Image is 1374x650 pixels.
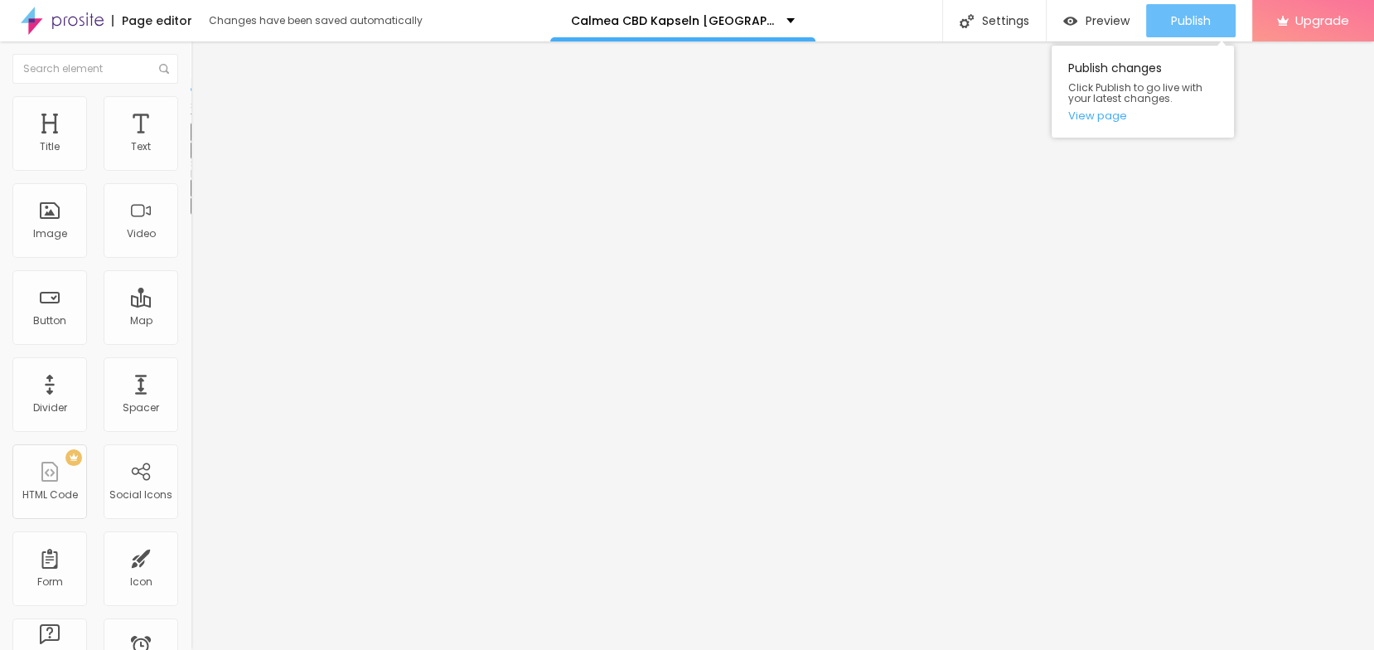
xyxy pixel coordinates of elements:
button: Preview [1047,4,1146,37]
iframe: To enrich screen reader interactions, please activate Accessibility in Grammarly extension settings [191,41,1374,650]
div: Page editor [112,15,192,27]
div: Social Icons [109,489,172,501]
div: Form [37,576,63,588]
span: Publish [1171,14,1211,27]
img: Icone [159,64,169,74]
span: Upgrade [1295,13,1349,27]
input: Search element [12,54,178,84]
div: Spacer [123,402,159,414]
span: Preview [1086,14,1130,27]
div: Text [131,141,151,153]
div: Divider [33,402,67,414]
div: Video [127,228,156,240]
div: HTML Code [22,489,78,501]
p: Calmea CBD Kapseln [GEOGRAPHIC_DATA] [571,15,774,27]
div: Button [33,315,66,327]
span: Click Publish to go live with your latest changes. [1068,82,1217,104]
img: view-1.svg [1063,14,1077,28]
a: View page [1068,110,1217,121]
img: Icone [960,14,974,28]
div: Changes have been saved automatically [209,16,423,26]
div: Icon [130,576,152,588]
div: Map [130,315,152,327]
div: Image [33,228,67,240]
button: Publish [1146,4,1236,37]
div: Title [40,141,60,153]
div: Publish changes [1052,46,1234,138]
